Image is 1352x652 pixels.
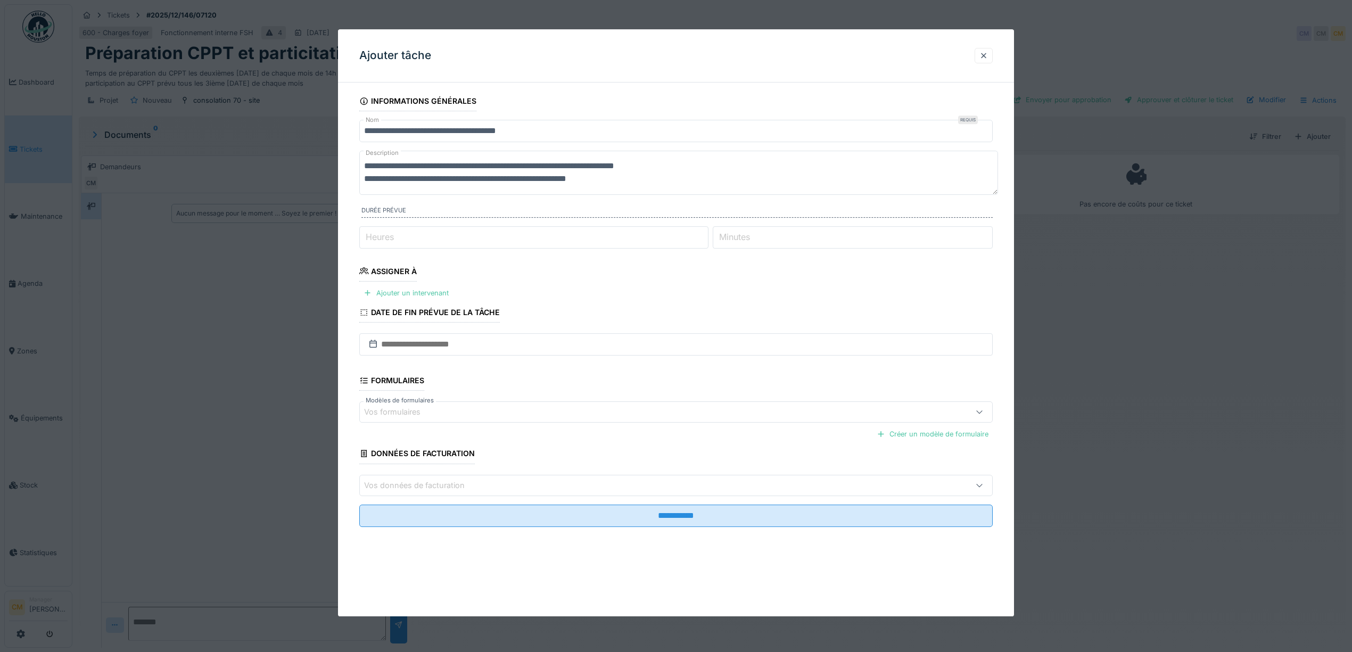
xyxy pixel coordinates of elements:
div: Date de fin prévue de la tâche [359,304,500,323]
div: Requis [958,115,978,124]
div: Formulaires [359,373,424,391]
label: Durée prévue [361,206,993,218]
div: Assigner à [359,263,417,282]
div: Ajouter un intervenant [359,286,453,300]
div: Créer un modèle de formulaire [872,427,993,441]
label: Nom [364,115,381,125]
label: Heures [364,230,396,243]
label: Description [364,146,401,160]
div: Informations générales [359,93,476,111]
div: Vos données de facturation [364,480,480,491]
h3: Ajouter tâche [359,49,431,62]
label: Minutes [717,230,752,243]
div: Données de facturation [359,446,475,464]
div: Vos formulaires [364,407,435,418]
label: Modèles de formulaires [364,396,436,405]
